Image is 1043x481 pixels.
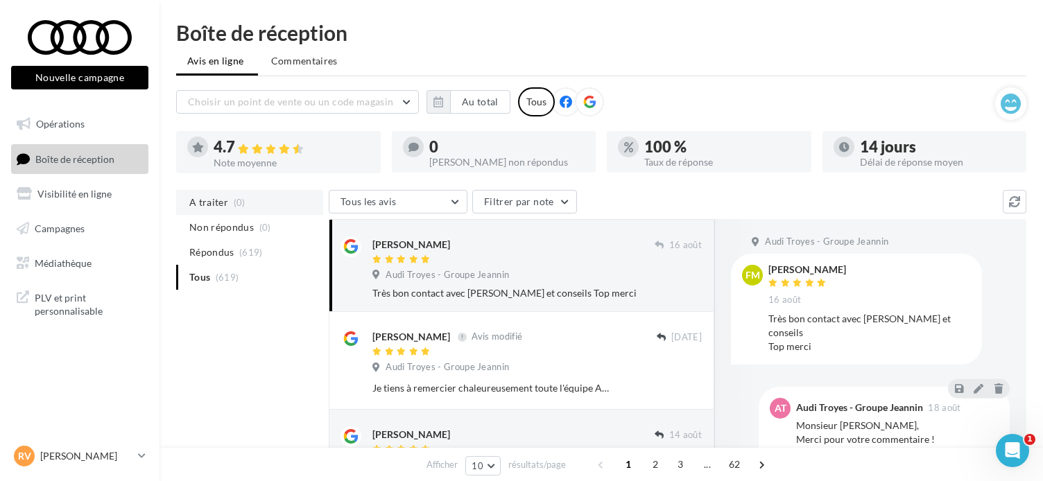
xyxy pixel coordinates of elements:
span: Audi Troyes - Groupe Jeannin [765,236,888,248]
p: [PERSON_NAME] [40,449,132,463]
span: FM [745,268,760,282]
div: Je tiens à remercier chaleureusement toute l'équipe AUDI [PERSON_NAME] pour son grand professionn... [372,381,612,395]
span: 1 [1024,434,1035,445]
span: Campagnes [35,222,85,234]
span: (619) [239,247,263,258]
span: Tous les avis [341,195,397,207]
div: Audi Troyes - Groupe Jeannin [796,403,923,412]
button: 10 [465,456,501,475]
button: Filtrer par note [472,190,577,213]
div: 0 [429,139,585,155]
span: 10 [472,460,483,471]
div: [PERSON_NAME] [372,428,450,441]
span: Visibilité en ligne [37,188,112,200]
span: 18 août [928,403,960,412]
span: A traiter [189,195,228,209]
div: [PERSON_NAME] [372,238,450,252]
a: Campagnes [8,214,151,243]
span: Répondus [189,245,234,259]
span: Choisir un point de vente ou un code magasin [188,96,393,107]
div: 4.7 [214,139,370,155]
button: Au total [426,90,510,114]
div: [PERSON_NAME] [372,330,450,344]
span: AT [775,401,786,415]
span: ... [696,453,718,475]
iframe: Intercom live chat [996,434,1029,467]
button: Tous les avis [329,190,467,213]
div: [PERSON_NAME] [768,265,846,274]
a: Visibilité en ligne [8,180,151,209]
span: Afficher [426,458,458,471]
button: Au total [450,90,510,114]
span: Médiathèque [35,256,92,268]
span: 16 août [768,294,801,306]
div: Boîte de réception [176,22,1026,43]
span: Avis modifié [472,331,522,342]
a: Médiathèque [8,249,151,278]
div: Tous [518,87,555,116]
a: Opérations [8,110,151,139]
span: (0) [234,197,245,208]
div: 100 % [644,139,800,155]
span: résultats/page [508,458,566,471]
span: PLV et print personnalisable [35,288,143,318]
a: RV [PERSON_NAME] [11,443,148,469]
span: Boîte de réception [35,152,114,164]
div: 14 jours [860,139,1016,155]
span: 1 [617,453,639,475]
span: 16 août [669,239,702,252]
div: [PERSON_NAME] non répondus [429,157,585,167]
a: PLV et print personnalisable [8,283,151,324]
div: Taux de réponse [644,157,800,167]
div: Délai de réponse moyen [860,157,1016,167]
span: 3 [669,453,691,475]
span: Non répondus [189,220,254,234]
span: 62 [723,453,746,475]
span: Opérations [36,118,85,130]
div: Très bon contact avec [PERSON_NAME] et conseils Top merci [372,286,702,300]
span: Audi Troyes - Groupe Jeannin [386,361,509,374]
a: Boîte de réception [8,144,151,174]
div: Note moyenne [214,158,370,168]
button: Choisir un point de vente ou un code magasin [176,90,419,114]
span: 2 [644,453,666,475]
span: Audi Troyes - Groupe Jeannin [386,269,509,281]
span: 14 août [669,429,702,441]
button: Nouvelle campagne [11,66,148,89]
span: (0) [259,222,271,233]
span: [DATE] [671,331,702,344]
span: Commentaires [271,54,338,68]
div: Très bon contact avec [PERSON_NAME] et conseils Top merci [768,312,971,353]
span: RV [18,449,31,463]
